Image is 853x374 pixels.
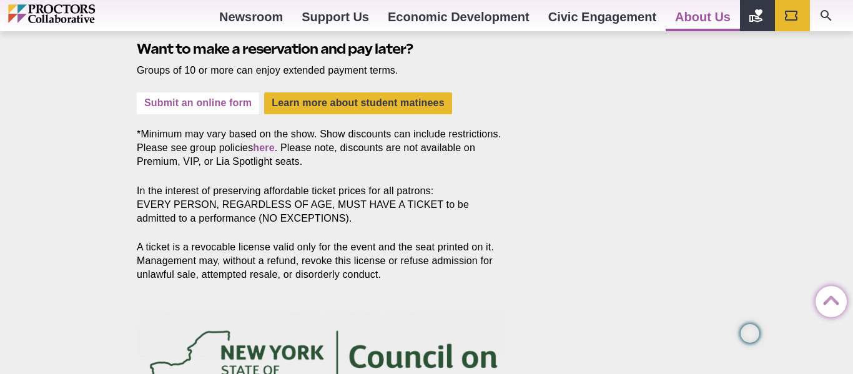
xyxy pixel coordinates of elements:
[137,64,504,77] p: Groups of 10 or more can enjoy extended payment terms.
[253,142,274,153] a: here
[816,287,841,312] a: Back to Top
[137,184,504,225] p: In the interest of preserving affordable ticket prices for all patrons: EVERY PERSON, REGARDLESS ...
[137,127,504,169] p: *Minimum may vary based on the show. Show discounts can include restrictions. Please see group po...
[8,4,149,23] img: Proctors logo
[137,240,504,282] p: A ticket is a revocable license valid only for the event and the seat printed on it. Management m...
[137,92,259,114] a: Submit an online form
[137,41,413,57] strong: Want to make a reservation and pay later?
[264,92,451,114] a: Learn more about student matinees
